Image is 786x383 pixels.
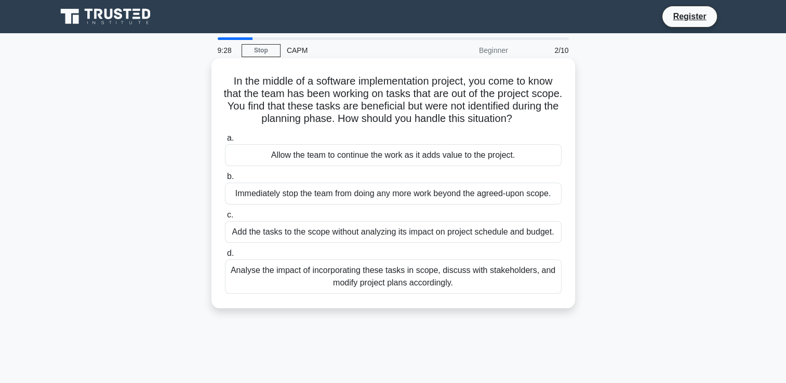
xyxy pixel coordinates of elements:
span: b. [227,172,234,181]
a: Register [667,10,712,23]
div: Add the tasks to the scope without analyzing its impact on project schedule and budget. [225,221,562,243]
a: Stop [242,44,281,57]
div: 9:28 [211,40,242,61]
span: a. [227,133,234,142]
div: 2/10 [514,40,575,61]
div: Immediately stop the team from doing any more work beyond the agreed-upon scope. [225,183,562,204]
h5: In the middle of a software implementation project, you come to know that the team has been worki... [224,75,563,126]
div: Allow the team to continue the work as it adds value to the project. [225,144,562,166]
div: Analyse the impact of incorporating these tasks in scope, discuss with stakeholders, and modify p... [225,259,562,294]
div: Beginner [423,40,514,61]
span: c. [227,210,233,219]
div: CAPM [281,40,423,61]
span: d. [227,249,234,257]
